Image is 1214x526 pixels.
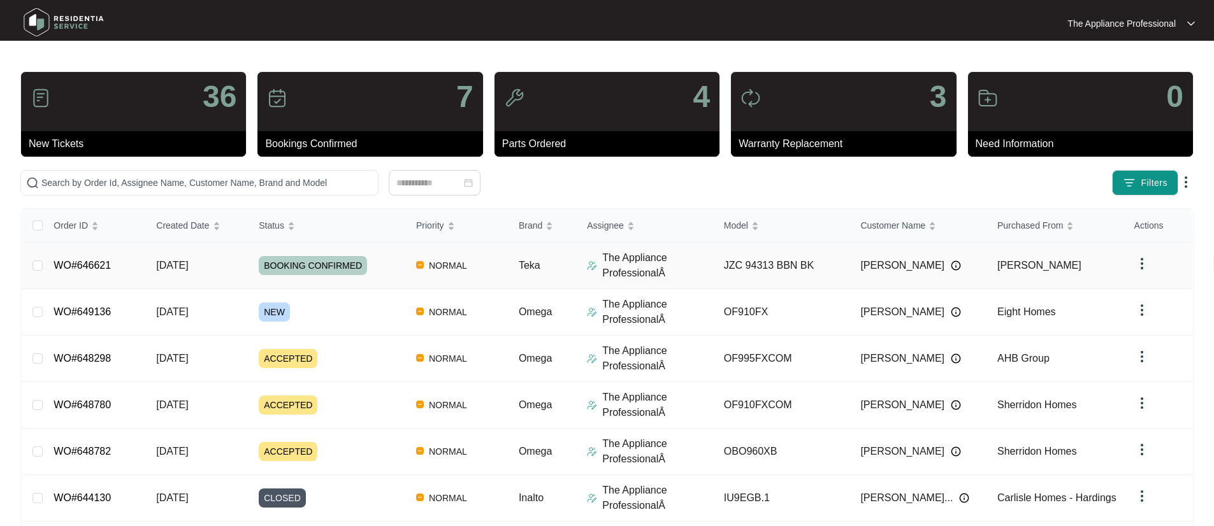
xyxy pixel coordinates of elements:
span: ACCEPTED [259,349,317,368]
img: dropdown arrow [1134,302,1150,318]
img: Info icon [951,353,961,364]
img: icon [978,88,998,108]
img: dropdown arrow [1187,20,1195,27]
span: Omega [519,306,552,317]
span: [DATE] [156,446,188,457]
span: [PERSON_NAME]... [860,490,953,506]
span: CLOSED [259,488,306,508]
img: Vercel Logo [416,261,424,269]
span: ACCEPTED [259,442,317,461]
td: OF995FXCOM [714,336,851,382]
th: Brand [509,209,577,243]
span: NORMAL [424,351,472,366]
th: Order ID [43,209,146,243]
img: icon [267,88,287,108]
span: Sherridon Homes [997,399,1077,410]
span: Status [259,218,284,232]
td: IU9EGB.1 [714,475,851,522]
span: BOOKING CONFIRMED [259,256,367,275]
p: Parts Ordered [502,136,719,152]
img: dropdown arrow [1134,349,1150,364]
p: 3 [930,82,947,112]
img: icon [31,88,51,108]
img: icon [504,88,524,108]
span: Carlisle Homes - Hardings [997,492,1116,503]
img: dropdown arrow [1178,174,1194,190]
th: Status [249,209,406,243]
img: Info icon [951,400,961,410]
span: NORMAL [424,304,472,320]
a: WO#648298 [54,353,111,364]
p: The Appliance ProfessionalÂ [602,483,714,513]
img: icon [741,88,761,108]
th: Created Date [146,209,249,243]
span: [PERSON_NAME] [860,444,944,459]
th: Purchased From [987,209,1124,243]
span: Filters [1141,176,1167,190]
p: The Appliance ProfessionalÂ [602,343,714,374]
img: Vercel Logo [416,354,424,362]
p: The Appliance ProfessionalÂ [602,297,714,327]
img: search-icon [26,176,39,189]
img: Info icon [951,446,961,457]
input: Search by Order Id, Assignee Name, Customer Name, Brand and Model [41,176,373,190]
img: dropdown arrow [1134,488,1150,504]
a: WO#648782 [54,446,111,457]
p: 36 [203,82,236,112]
span: Purchased From [997,218,1063,232]
span: Order ID [54,218,88,232]
a: WO#646621 [54,260,111,271]
p: New Tickets [29,136,246,152]
span: [DATE] [156,306,188,317]
span: Model [724,218,748,232]
a: WO#644130 [54,492,111,503]
td: OF910FXCOM [714,382,851,429]
th: Assignee [577,209,714,243]
img: Info icon [951,307,961,317]
a: WO#649136 [54,306,111,317]
p: 0 [1166,82,1183,112]
img: Vercel Logo [416,308,424,315]
th: Actions [1124,209,1192,243]
span: Inalto [519,492,544,503]
img: dropdown arrow [1134,395,1150,411]
img: Assigner Icon [587,446,597,457]
img: Assigner Icon [587,353,597,364]
span: [PERSON_NAME] [997,260,1081,271]
th: Customer Name [850,209,987,243]
img: dropdown arrow [1134,442,1150,457]
p: The Appliance Professional [1067,17,1176,30]
img: filter icon [1123,176,1136,189]
img: Assigner Icon [587,307,597,317]
th: Model [714,209,851,243]
span: Assignee [587,218,624,232]
img: dropdown arrow [1134,256,1150,271]
span: Omega [519,446,552,457]
span: Created Date [156,218,209,232]
span: Brand [519,218,542,232]
img: Assigner Icon [587,493,597,503]
img: Assigner Icon [587,260,597,271]
img: Info icon [951,260,961,271]
img: Vercel Logo [416,401,424,408]
span: Teka [519,260,540,271]
a: WO#648780 [54,399,111,410]
span: Omega [519,353,552,364]
span: Customer Name [860,218,925,232]
span: NORMAL [424,490,472,506]
span: [DATE] [156,353,188,364]
p: The Appliance ProfessionalÂ [602,436,714,467]
span: NORMAL [424,444,472,459]
th: Priority [406,209,509,243]
p: The Appliance ProfessionalÂ [602,250,714,281]
span: NEW [259,302,290,322]
td: JZC 94313 BBN BK [714,243,851,289]
td: OF910FX [714,289,851,336]
button: filter iconFilters [1112,170,1178,195]
span: Omega [519,399,552,410]
p: Warranty Replacement [739,136,956,152]
span: [DATE] [156,260,188,271]
p: 7 [456,82,473,112]
img: Info icon [959,493,969,503]
p: The Appliance ProfessionalÂ [602,390,714,420]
